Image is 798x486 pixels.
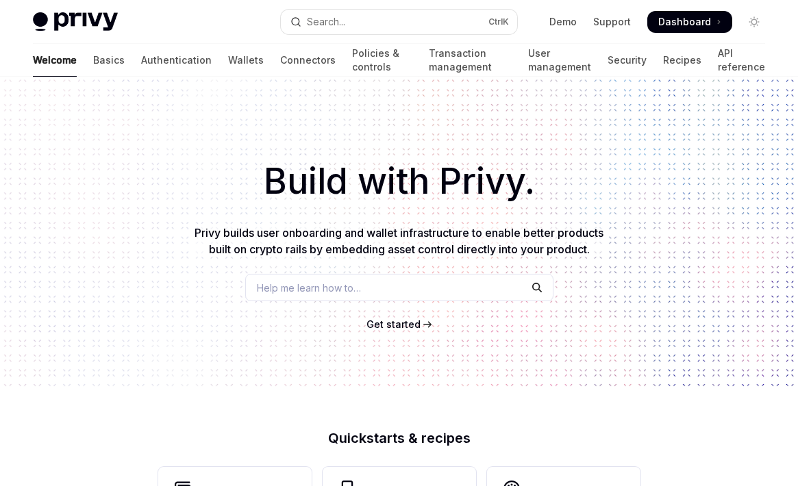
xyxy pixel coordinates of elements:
a: User management [528,44,591,77]
a: Welcome [33,44,77,77]
a: Transaction management [429,44,512,77]
span: Dashboard [658,15,711,29]
a: Get started [366,318,421,331]
h2: Quickstarts & recipes [158,431,640,445]
a: Dashboard [647,11,732,33]
a: Authentication [141,44,212,77]
button: Toggle dark mode [743,11,765,33]
a: Basics [93,44,125,77]
span: Ctrl K [488,16,509,27]
div: Search... [307,14,345,30]
a: Security [608,44,647,77]
a: Connectors [280,44,336,77]
span: Privy builds user onboarding and wallet infrastructure to enable better products built on crypto ... [195,226,603,256]
img: light logo [33,12,118,31]
a: Support [593,15,631,29]
span: Help me learn how to… [257,281,361,295]
a: Wallets [228,44,264,77]
a: Demo [549,15,577,29]
a: Recipes [663,44,701,77]
a: Policies & controls [352,44,412,77]
a: API reference [718,44,765,77]
h1: Build with Privy. [22,155,776,208]
span: Get started [366,318,421,330]
button: Open search [281,10,518,34]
